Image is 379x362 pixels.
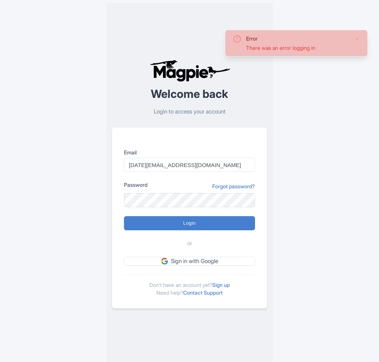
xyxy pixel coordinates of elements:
h2: Welcome back [112,88,267,100]
a: Sign in with Google [124,257,255,266]
input: you@example.com [124,158,255,172]
span: or [187,239,192,248]
label: Password [124,181,147,189]
p: Login to access your account [112,108,267,116]
div: Error [246,35,348,42]
a: Contact Support [183,289,223,296]
a: Sign up [212,282,230,288]
button: Close [354,35,360,44]
div: Don't have an account yet? Need help? [124,275,255,297]
div: There was an error logging in [246,44,348,52]
img: google.svg [161,258,168,265]
a: Forgot password? [212,182,255,190]
img: logo-ab69f6fb50320c5b225c76a69d11143b.png [148,60,232,82]
label: Email [124,148,255,156]
input: Login [124,216,255,230]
